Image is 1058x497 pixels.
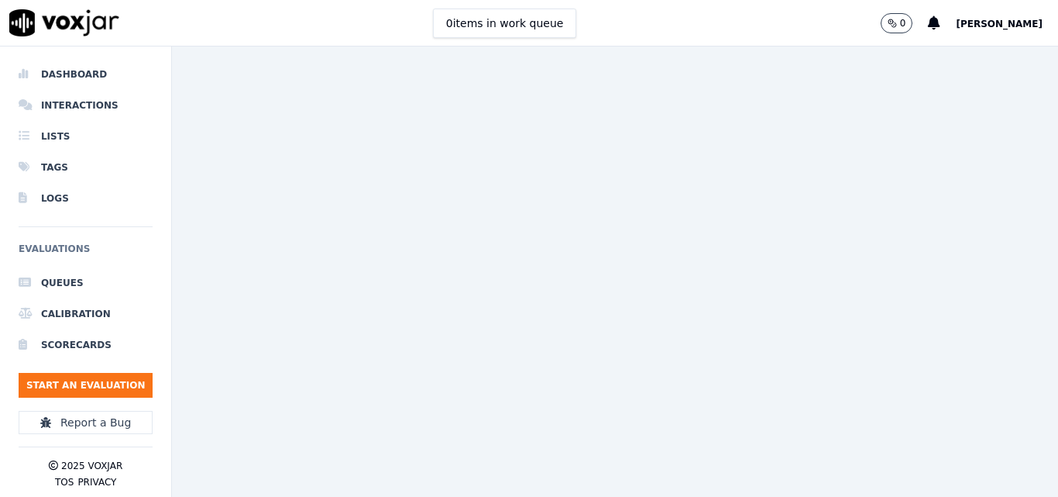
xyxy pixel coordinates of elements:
span: [PERSON_NAME] [956,19,1043,29]
button: Privacy [77,476,116,488]
img: voxjar logo [9,9,119,36]
p: 0 [900,17,906,29]
button: Start an Evaluation [19,373,153,398]
a: Tags [19,152,153,183]
a: Logs [19,183,153,214]
button: Report a Bug [19,411,153,434]
h6: Evaluations [19,240,153,267]
a: Interactions [19,90,153,121]
a: Scorecards [19,330,153,361]
button: TOS [55,476,74,488]
a: Calibration [19,299,153,330]
button: 0 [881,13,913,33]
button: 0 [881,13,929,33]
button: [PERSON_NAME] [956,14,1058,33]
p: 2025 Voxjar [61,460,122,472]
a: Lists [19,121,153,152]
button: 0items in work queue [433,9,577,38]
a: Dashboard [19,59,153,90]
a: Queues [19,267,153,299]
